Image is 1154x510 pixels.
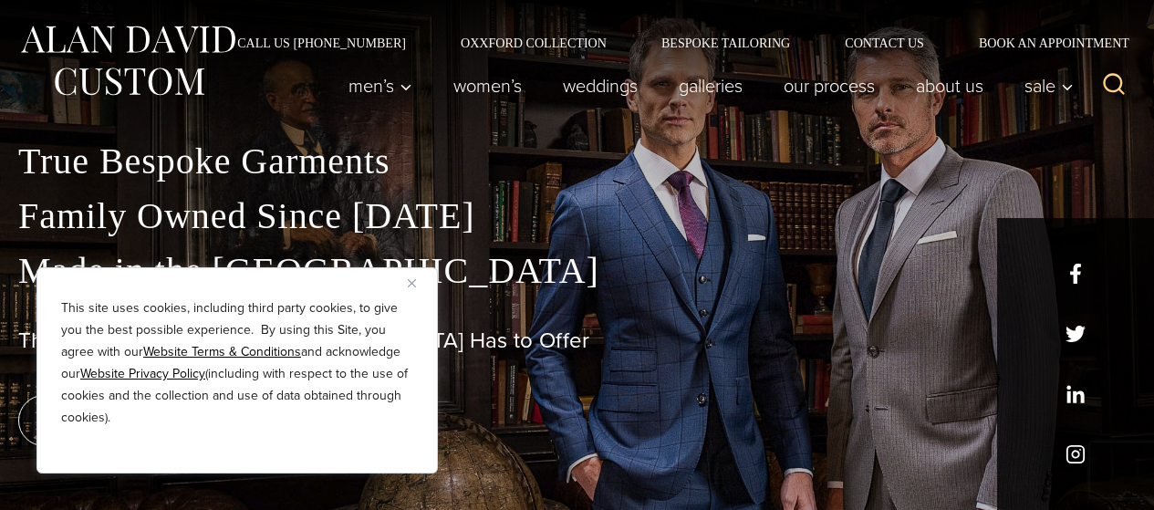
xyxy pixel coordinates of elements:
[817,36,951,49] a: Contact Us
[18,395,274,446] a: book an appointment
[433,36,634,49] a: Oxxford Collection
[18,20,237,101] img: Alan David Custom
[328,68,1084,104] nav: Primary Navigation
[143,342,301,361] a: Website Terms & Conditions
[210,36,1136,49] nav: Secondary Navigation
[210,36,433,49] a: Call Us [PHONE_NUMBER]
[408,272,430,294] button: Close
[634,36,817,49] a: Bespoke Tailoring
[896,68,1004,104] a: About Us
[18,328,1136,354] h1: The Best Custom Suits [GEOGRAPHIC_DATA] Has to Offer
[348,77,412,95] span: Men’s
[433,68,543,104] a: Women’s
[1024,77,1074,95] span: Sale
[764,68,896,104] a: Our Process
[543,68,659,104] a: weddings
[80,364,205,383] a: Website Privacy Policy
[408,279,416,287] img: Close
[659,68,764,104] a: Galleries
[1092,64,1136,108] button: View Search Form
[18,134,1136,298] p: True Bespoke Garments Family Owned Since [DATE] Made in the [GEOGRAPHIC_DATA]
[951,36,1136,49] a: Book an Appointment
[61,297,413,429] p: This site uses cookies, including third party cookies, to give you the best possible experience. ...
